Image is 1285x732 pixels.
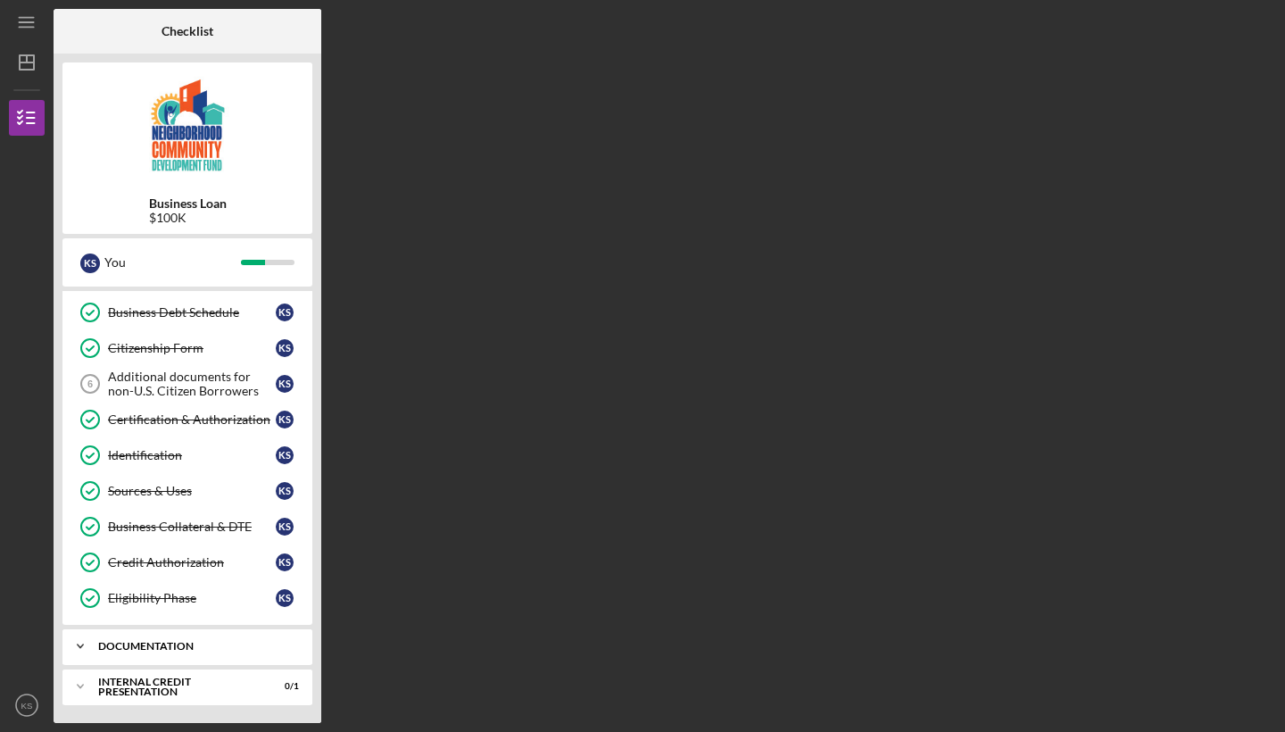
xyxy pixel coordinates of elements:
div: Business Debt Schedule [108,305,276,320]
b: Business Loan [149,196,227,211]
button: KS [9,687,45,723]
a: Business Debt ScheduleKS [71,295,303,330]
div: Identification [108,448,276,462]
b: Checklist [162,24,213,38]
div: Business Collateral & DTE [108,520,276,534]
div: Credit Authorization [108,555,276,570]
div: K S [276,446,294,464]
a: 6Additional documents for non-U.S. Citizen BorrowersKS [71,366,303,402]
a: Business Collateral & DTEKS [71,509,303,545]
div: documentation [98,641,290,652]
a: Certification & AuthorizationKS [71,402,303,437]
div: K S [276,304,294,321]
text: KS [21,701,33,711]
div: K S [276,375,294,393]
div: K S [80,254,100,273]
div: You [104,247,241,278]
div: K S [276,553,294,571]
div: K S [276,482,294,500]
div: Sources & Uses [108,484,276,498]
tspan: 6 [87,378,93,389]
a: Eligibility PhaseKS [71,580,303,616]
a: Credit AuthorizationKS [71,545,303,580]
div: Internal Credit Presentation [98,677,254,697]
div: K S [276,339,294,357]
a: IdentificationKS [71,437,303,473]
div: 0 / 1 [267,681,299,692]
a: Sources & UsesKS [71,473,303,509]
div: K S [276,589,294,607]
div: Additional documents for non-U.S. Citizen Borrowers [108,370,276,398]
div: Citizenship Form [108,341,276,355]
img: Product logo [62,71,312,179]
div: Certification & Authorization [108,412,276,427]
div: Eligibility Phase [108,591,276,605]
div: $100K [149,211,227,225]
div: K S [276,411,294,428]
div: K S [276,518,294,536]
a: Citizenship FormKS [71,330,303,366]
